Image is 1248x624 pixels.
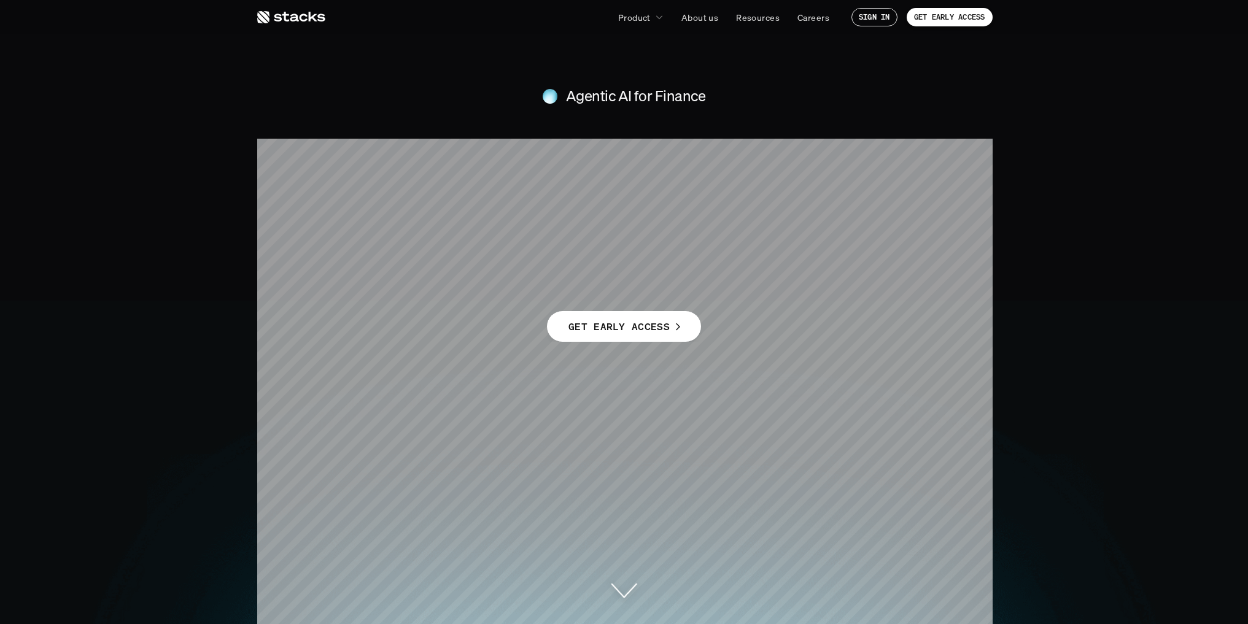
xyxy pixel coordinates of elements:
[449,184,476,243] span: a
[748,125,783,184] span: Y
[570,125,602,184] span: n
[686,184,717,243] span: u
[386,184,421,243] span: T
[851,8,897,26] a: SIGN IN
[736,11,780,24] p: Resources
[527,184,537,243] span: ’
[520,125,540,184] span: r
[568,318,670,336] p: GET EARLY ACCESS
[618,11,651,24] p: Product
[761,184,775,243] span: i
[605,184,626,243] span: r
[844,125,864,184] span: r
[403,265,845,286] h4: Agents purpose-built for accounting and enterprise complexity.
[720,125,738,184] span: f
[633,125,660,184] span: e
[834,184,862,243] span: y
[419,125,451,184] span: h
[537,184,562,243] span: s
[476,184,527,243] span: m
[384,125,419,184] span: T
[674,6,726,28] a: About us
[547,311,701,342] a: GET EARLY ACCESS
[690,125,719,184] span: o
[421,184,448,243] span: e
[451,125,478,184] span: e
[541,125,570,184] span: o
[816,184,834,243] span: t
[619,125,632,184] span: i
[790,6,837,28] a: Careers
[907,8,993,26] a: GET EARLY ACCESS
[626,184,655,243] span: o
[797,11,829,24] p: Careers
[660,125,680,184] span: r
[803,184,816,243] span: i
[717,184,743,243] span: c
[656,184,686,243] span: d
[572,184,605,243] span: P
[743,184,761,243] span: t
[681,11,718,24] p: About us
[488,125,520,184] span: F
[914,13,985,21] p: GET EARLY ACCESS
[729,6,787,28] a: Resources
[566,86,705,107] h4: Agentic AI for Finance
[813,125,844,184] span: u
[775,184,803,243] span: v
[859,13,890,21] p: SIGN IN
[602,125,619,184] span: t
[783,125,812,184] span: o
